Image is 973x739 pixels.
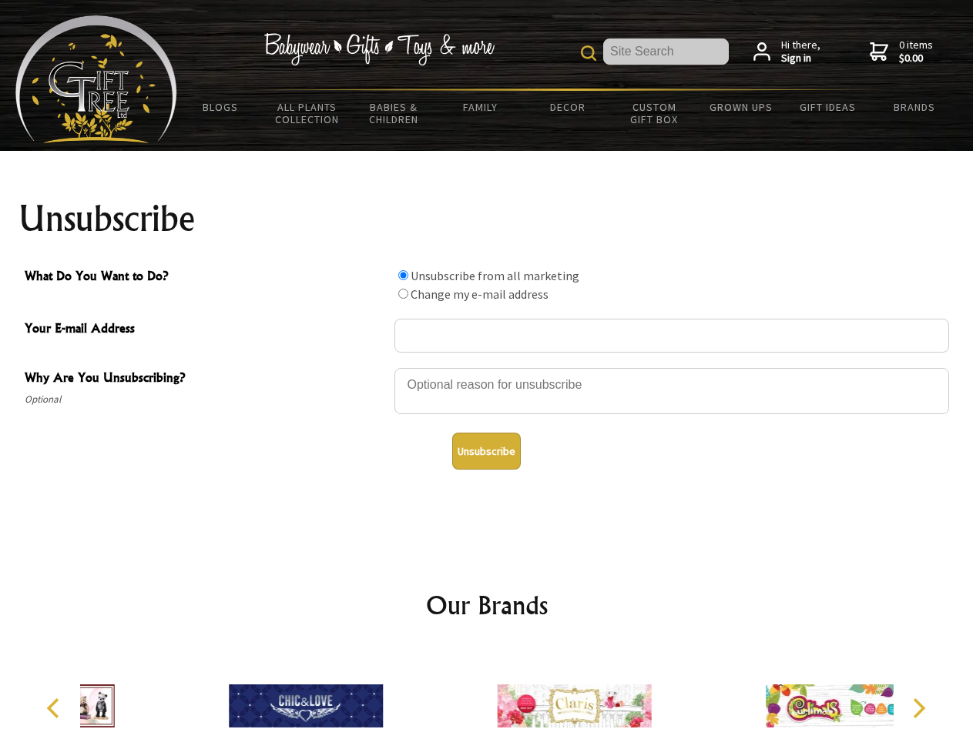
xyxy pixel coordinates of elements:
[870,38,933,65] a: 0 items$0.00
[25,368,387,390] span: Why Are You Unsubscribing?
[25,266,387,289] span: What Do You Want to Do?
[398,289,408,299] input: What Do You Want to Do?
[603,38,729,65] input: Site Search
[177,91,264,123] a: BLOGS
[39,691,72,725] button: Previous
[411,286,549,302] label: Change my e-mail address
[264,91,351,135] a: All Plants Collection
[524,91,611,123] a: Decor
[871,91,958,123] a: Brands
[438,91,525,123] a: Family
[901,691,935,725] button: Next
[351,91,438,135] a: Babies & Children
[697,91,784,123] a: Grown Ups
[581,45,596,61] img: product search
[781,38,820,65] span: Hi there,
[781,52,820,65] strong: Sign in
[18,200,955,237] h1: Unsubscribe
[611,91,698,135] a: Custom Gift Box
[452,433,521,470] button: Unsubscribe
[394,319,949,353] input: Your E-mail Address
[398,270,408,280] input: What Do You Want to Do?
[899,52,933,65] strong: $0.00
[31,587,943,624] h2: Our Brands
[15,15,177,143] img: Babyware - Gifts - Toys and more...
[753,38,820,65] a: Hi there,Sign in
[411,268,579,283] label: Unsubscribe from all marketing
[263,33,495,65] img: Babywear - Gifts - Toys & more
[25,319,387,341] span: Your E-mail Address
[899,38,933,65] span: 0 items
[25,390,387,409] span: Optional
[394,368,949,414] textarea: Why Are You Unsubscribing?
[784,91,871,123] a: Gift Ideas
